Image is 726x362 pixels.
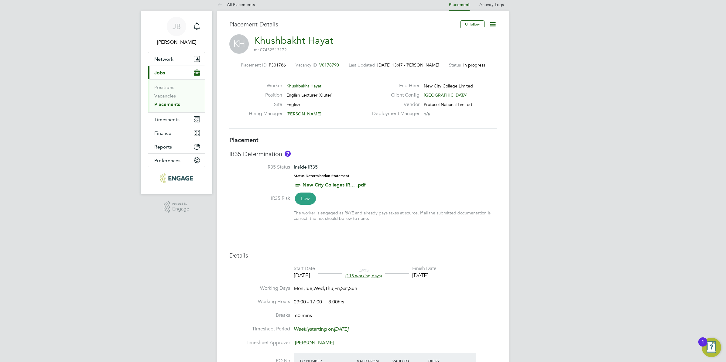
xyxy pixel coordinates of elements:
[154,117,180,122] span: Timesheets
[286,92,333,98] span: English Lecturer (Outer)
[286,102,300,107] span: English
[368,92,420,98] label: Client Config
[341,285,349,292] span: Sat,
[377,62,406,68] span: [DATE] 13:47 -
[148,154,205,167] button: Preferences
[334,285,341,292] span: Fri,
[154,93,176,99] a: Vacancies
[229,299,290,305] label: Working Hours
[294,265,315,272] div: Start Date
[229,251,497,259] h3: Details
[249,83,282,89] label: Worker
[449,62,461,68] label: Status
[154,84,174,90] a: Positions
[294,174,349,178] strong: Status Determination Statement
[229,20,456,28] h3: Placement Details
[254,47,287,53] span: m: 07432513172
[349,62,375,68] label: Last Updated
[295,340,334,346] span: [PERSON_NAME]
[148,126,205,140] button: Finance
[148,52,205,66] button: Network
[479,2,504,7] a: Activity Logs
[342,268,385,278] div: DAYS
[286,83,321,89] span: Khushbakht Hayat
[249,111,282,117] label: Hiring Manager
[172,207,189,212] span: Engage
[148,113,205,126] button: Timesheets
[295,193,316,205] span: Low
[148,66,205,79] button: Jobs
[319,62,339,68] span: V0178790
[368,111,420,117] label: Deployment Manager
[154,56,173,62] span: Network
[148,173,205,183] a: Go to home page
[345,273,382,278] span: (113 working days)
[313,285,325,292] span: Wed,
[294,164,318,170] span: Inside IR35
[241,62,266,68] label: Placement ID
[368,101,420,108] label: Vendor
[154,144,172,150] span: Reports
[701,342,704,350] div: 1
[148,39,205,46] span: Josh Boulding
[406,62,439,68] span: [PERSON_NAME]
[463,62,485,68] span: In progress
[229,34,249,54] span: KH
[217,2,255,7] a: All Placements
[334,326,348,332] em: [DATE]
[449,2,470,7] a: Placement
[285,151,291,157] button: About IR35
[294,326,348,332] span: starting on
[294,210,497,221] div: The worker is engaged as PAYE and already pays taxes at source. If all the submitted documentatio...
[229,312,290,319] label: Breaks
[172,201,189,207] span: Powered by
[164,201,190,213] a: Powered byEngage
[229,340,290,346] label: Timesheet Approver
[229,285,290,292] label: Working Days
[325,285,334,292] span: Thu,
[424,111,430,117] span: n/a
[154,101,180,107] a: Placements
[702,338,721,357] button: Open Resource Center, 1 new notification
[303,182,366,188] a: New City Colleges IR... .pdf
[296,62,317,68] label: Vacancy ID
[254,35,333,46] a: Khushbakht Hayat
[294,285,305,292] span: Mon,
[412,272,437,279] div: [DATE]
[460,20,485,28] button: Unfollow
[160,173,193,183] img: protocol-logo-retina.png
[424,102,472,107] span: Protocol National Limited
[305,285,313,292] span: Tue,
[424,83,473,89] span: New City College Limited
[349,285,357,292] span: Sun
[229,164,290,170] label: IR35 Status
[249,101,282,108] label: Site
[294,299,344,305] div: 09:00 - 17:00
[249,92,282,98] label: Position
[148,17,205,46] a: JB[PERSON_NAME]
[154,158,180,163] span: Preferences
[295,312,312,319] span: 60 mins
[325,299,344,305] span: 8.00hrs
[229,195,290,202] label: IR35 Risk
[154,130,171,136] span: Finance
[294,272,315,279] div: [DATE]
[173,22,181,30] span: JB
[368,83,420,89] label: End Hirer
[424,92,467,98] span: [GEOGRAPHIC_DATA]
[269,62,286,68] span: P301786
[148,140,205,153] button: Reports
[229,326,290,332] label: Timesheet Period
[148,79,205,112] div: Jobs
[229,150,497,158] h3: IR35 Determination
[229,136,259,144] b: Placement
[412,265,437,272] div: Finish Date
[154,70,165,76] span: Jobs
[286,111,321,117] span: [PERSON_NAME]
[141,11,212,194] nav: Main navigation
[294,326,310,332] em: Weekly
